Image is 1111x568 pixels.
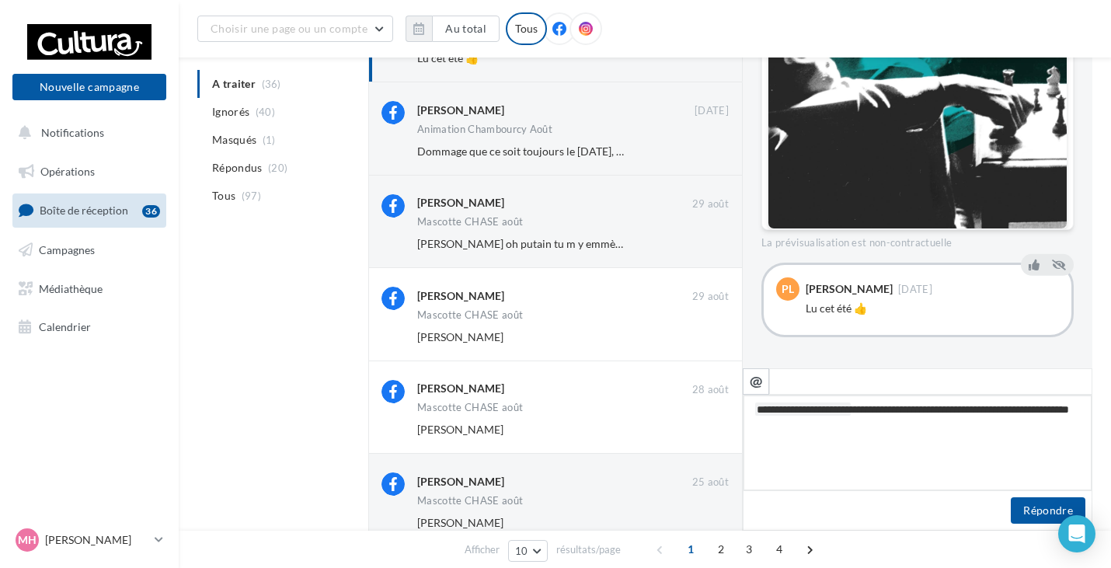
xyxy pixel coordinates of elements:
span: 2 [709,537,733,562]
button: Choisir une page ou un compte [197,16,393,42]
span: [PERSON_NAME] oh putain tu m y emmène ? [417,237,634,250]
span: PL [782,281,794,297]
button: @ [743,368,769,395]
div: [PERSON_NAME] [417,103,504,118]
span: Masqués [212,132,256,148]
span: Tous [212,188,235,204]
i: @ [750,374,763,388]
div: [PERSON_NAME] [806,284,893,294]
div: [PERSON_NAME] [417,381,504,396]
span: [DATE] [898,284,932,294]
span: Lu cet été 👍 [417,51,479,64]
span: Calendrier [39,320,91,333]
span: 3 [737,537,761,562]
span: Médiathèque [39,281,103,294]
span: 29 août [692,290,729,304]
div: Tous [506,12,547,45]
span: MH [18,532,37,548]
span: (20) [268,162,287,174]
a: Opérations [9,155,169,188]
span: (97) [242,190,261,202]
button: Au total [406,16,500,42]
div: La prévisualisation est non-contractuelle [761,230,1074,250]
span: Notifications [41,126,104,139]
button: Nouvelle campagne [12,74,166,100]
a: MH [PERSON_NAME] [12,525,166,555]
div: [PERSON_NAME] [417,288,504,304]
span: 28 août [692,383,729,397]
button: 10 [508,540,548,562]
div: Mascotte CHASE août [417,310,523,320]
div: Lu cet été 👍 [806,301,1059,316]
div: Open Intercom Messenger [1058,515,1095,552]
a: Boîte de réception36 [9,193,169,227]
span: 10 [515,545,528,557]
a: Campagnes [9,234,169,267]
span: Choisir une page ou un compte [211,22,367,35]
div: Mascotte CHASE août [417,217,523,227]
span: [PERSON_NAME] [417,330,503,343]
a: Médiathèque [9,273,169,305]
span: [PERSON_NAME] [417,423,503,436]
span: Opérations [40,165,95,178]
button: Au total [432,16,500,42]
button: Répondre [1011,497,1085,524]
span: (1) [263,134,276,146]
div: [PERSON_NAME] [417,474,504,490]
div: Animation Chambourcy Août [417,124,552,134]
span: 29 août [692,197,729,211]
span: Dommage que ce soit toujours le [DATE], certains parents travaillent 😞 [417,145,761,158]
div: Mascotte CHASE août [417,402,523,413]
span: Afficher [465,542,500,557]
span: Répondus [212,160,263,176]
a: Calendrier [9,311,169,343]
p: [PERSON_NAME] [45,532,148,548]
span: Campagnes [39,243,95,256]
span: résultats/page [556,542,621,557]
div: [PERSON_NAME] [417,195,504,211]
button: Notifications [9,117,163,149]
span: Ignorés [212,104,249,120]
span: [PERSON_NAME] [417,516,503,529]
span: (40) [256,106,275,118]
span: Boîte de réception [40,204,128,217]
span: [DATE] [695,104,729,118]
span: 4 [767,537,792,562]
span: 25 août [692,476,729,490]
div: Mascotte CHASE août [417,496,523,506]
span: 1 [678,537,703,562]
div: 36 [142,205,160,218]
